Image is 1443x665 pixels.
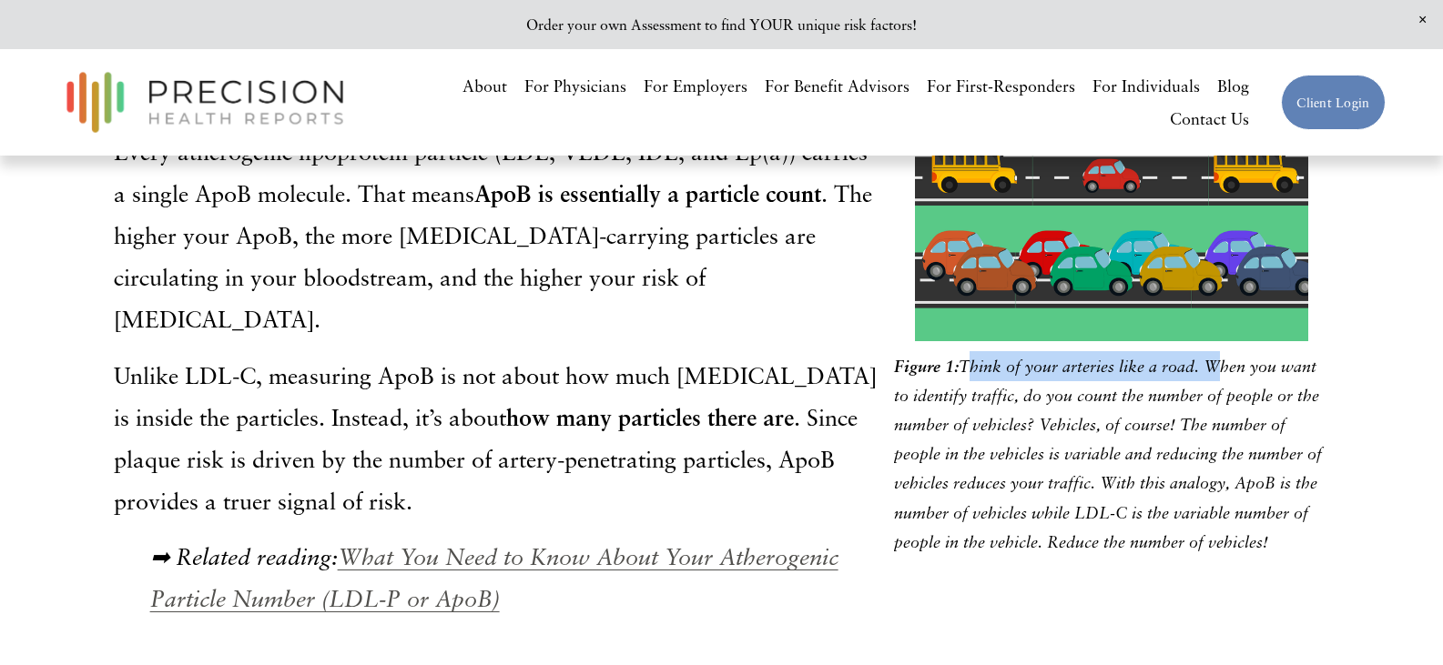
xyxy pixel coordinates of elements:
a: What You Need to Know About Your Atherogenic Particle Number (LDL-P or ApoB) [150,542,838,612]
strong: how many particles there are [506,403,794,431]
a: About [462,70,507,103]
img: Precision Health Reports [57,64,352,141]
a: For Physicians [524,70,626,103]
p: Unlike LDL-C, measuring ApoB is not about how much [MEDICAL_DATA] is inside the particles. Instea... [114,355,884,522]
iframe: Chat Widget [1352,578,1443,665]
a: For Benefit Advisors [765,70,909,103]
em: Think of your arteries like a road. When you want to identify traffic, do you count the number of... [894,357,1326,551]
a: For Individuals [1092,70,1200,103]
div: Widget συνομιλίας [1352,578,1443,665]
em: Figure 1: [894,356,959,376]
a: For Employers [644,70,747,103]
em: ➡ Related reading: [150,542,338,570]
a: For First-Responders [927,70,1075,103]
a: Blog [1217,70,1249,103]
strong: ApoB is essentially a particle count [474,179,821,207]
a: Client Login [1281,75,1385,130]
p: Every atherogenic lipoprotein particle (LDL, VLDL, IDL, and Lp(a)) carries a single ApoB molecule... [114,131,884,340]
a: Contact Us [1170,103,1249,136]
